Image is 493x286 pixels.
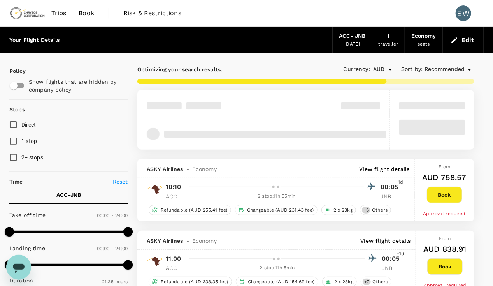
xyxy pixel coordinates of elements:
span: ASKY Airlines [147,165,183,173]
div: EW [456,5,471,21]
div: Economy [411,32,436,41]
span: 2 x 23kg [330,207,356,214]
span: +1d [397,250,404,258]
div: ACC - JNB [339,32,365,41]
span: Others [369,207,391,214]
p: Reset [113,178,128,185]
p: JNB [381,192,400,200]
span: + 6 [362,207,370,214]
div: 1 [387,32,389,41]
button: Book [427,258,463,275]
p: 11:00 [166,254,181,263]
p: Duration [9,277,33,284]
img: KP [147,254,162,269]
span: 2+ stops [21,154,43,161]
p: ACC - JNB [56,191,81,199]
span: - [183,237,192,245]
span: Trips [51,9,67,18]
div: Your Flight Details [9,36,60,44]
span: Recommended [425,65,465,74]
span: 21.35 hours [102,279,128,284]
img: KP [147,182,162,198]
span: ASKY Airlines [147,237,183,245]
p: JNB [382,264,402,272]
span: Approval required [423,211,466,216]
button: Book [427,187,462,203]
p: ACC [166,264,185,272]
h6: AUD 758.57 [423,171,467,184]
span: Refundable (AUD 333.35 fee) [158,279,232,285]
span: Book [79,9,94,18]
span: 1 stop [21,138,37,144]
span: +1d [395,178,403,186]
p: Take off time [9,211,46,219]
span: - [183,165,192,173]
p: Policy [9,67,16,75]
span: 00:00 - 24:00 [97,246,128,251]
div: traveller [379,41,398,48]
p: Landing time [9,244,45,252]
div: 2 stop , 11h 5min [190,264,365,272]
span: Others [369,279,391,285]
p: View flight details [361,237,411,245]
div: [DATE] [345,41,360,48]
p: ACC [166,192,185,200]
span: From [439,164,451,169]
div: +6Others [360,205,391,215]
span: Changeable (AUD 231.43 fee) [244,207,317,214]
div: Refundable (AUD 255.41 fee) [149,205,231,215]
span: Direct [21,122,36,128]
p: View flight details [360,165,410,173]
strong: Stops [9,106,25,113]
div: 2 stop , 11h 55min [190,192,364,200]
p: Show flights that are hidden by company policy [29,78,123,94]
p: 10:10 [166,182,181,192]
p: Time [9,178,23,185]
p: 00:05 [382,254,402,263]
button: Open [385,64,396,75]
iframe: Button to launch messaging window [6,255,31,280]
span: 00:00 - 24:00 [97,213,128,218]
span: Currency : [344,65,370,74]
p: Optimizing your search results.. [137,65,306,73]
h6: AUD 838.91 [424,243,467,255]
div: seats [418,41,430,48]
button: Edit [449,34,477,46]
div: 2 x 23kg [321,205,356,215]
span: Risk & Restrictions [123,9,181,18]
span: Economy [192,165,217,173]
div: Changeable (AUD 231.43 fee) [235,205,318,215]
span: 2 x 23kg [331,279,356,285]
img: Chrysos Corporation [9,5,45,22]
span: Changeable (AUD 154.69 fee) [245,279,318,285]
span: Sort by : [401,65,423,74]
span: Economy [192,237,217,245]
span: From [439,236,451,241]
p: 00:05 [381,182,400,192]
span: Refundable (AUD 255.41 fee) [158,207,231,214]
span: + 7 [363,279,371,285]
